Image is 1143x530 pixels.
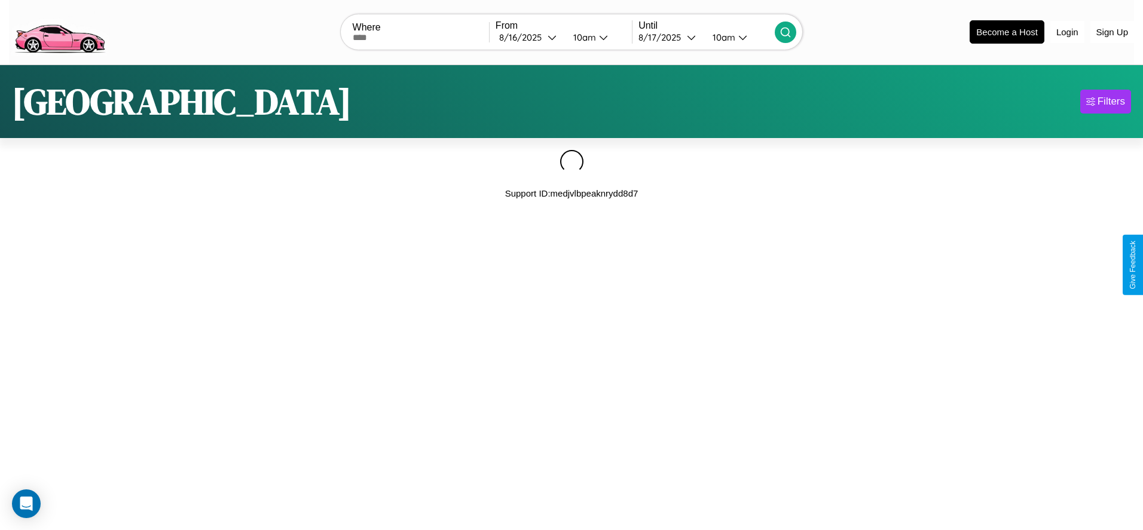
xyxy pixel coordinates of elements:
button: Login [1050,21,1084,43]
button: 10am [703,31,775,44]
button: 8/16/2025 [496,31,564,44]
h1: [GEOGRAPHIC_DATA] [12,77,352,126]
button: Filters [1080,90,1131,114]
button: Become a Host [970,20,1044,44]
p: Support ID: medjvlbpeaknrydd8d7 [505,185,638,201]
div: Open Intercom Messenger [12,489,41,518]
div: 10am [567,32,599,43]
div: 8 / 17 / 2025 [638,32,687,43]
button: Sign Up [1090,21,1134,43]
div: Filters [1098,96,1125,108]
img: logo [9,6,110,56]
div: Give Feedback [1129,241,1137,289]
button: 10am [564,31,632,44]
label: Where [353,22,489,33]
div: 8 / 16 / 2025 [499,32,548,43]
label: Until [638,20,775,31]
label: From [496,20,632,31]
div: 10am [707,32,738,43]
